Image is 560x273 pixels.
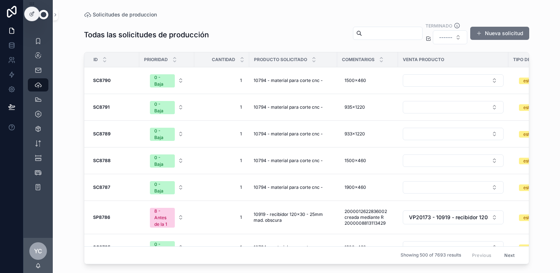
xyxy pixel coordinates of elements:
[93,131,111,136] strong: SC8789
[254,184,333,190] a: 10794 - material para corte cnc -
[403,154,504,167] button: Select Button
[254,131,333,137] a: 10794 - material para corte cnc -
[199,182,245,193] a: 1
[93,104,110,110] strong: SC8791
[144,70,190,91] a: Select Button
[345,244,366,250] span: 1900x460
[202,104,242,110] span: 1
[523,244,542,251] div: estándar
[254,212,333,223] span: 10919 - recibidor 120x30 - 25mm mad. obscura
[439,34,452,41] span: ------
[345,104,365,110] span: 935x1220
[254,158,333,164] a: 10794 - material para corte cnc -
[202,244,242,250] span: 1
[342,182,394,193] a: 1900x460
[403,241,504,254] button: Select Button
[144,97,189,117] button: Select Button
[144,238,189,257] button: Select Button
[212,57,235,63] span: Cantidad
[523,214,542,221] div: estándar
[403,128,504,140] button: Select Button
[402,210,504,225] a: Select Button
[342,128,394,140] a: 933x1220
[144,71,189,90] button: Select Button
[401,253,461,258] span: Showing 500 of 7693 results
[342,75,394,86] a: 1500x460
[93,57,98,63] span: Id
[154,101,170,114] div: 0 - Baja
[93,184,110,190] strong: SC8787
[199,155,245,167] a: 1
[254,131,323,137] span: 10794 - material para corte cnc -
[199,101,245,113] a: 1
[144,124,190,144] a: Select Button
[345,209,391,226] span: 2000012622836002 creada mediante R 2000008813113429
[402,241,504,254] a: Select Button
[523,158,542,164] div: estándar
[34,247,42,255] span: YC
[202,214,242,220] span: 1
[144,237,190,258] a: Select Button
[345,78,366,83] span: 1500x460
[144,151,189,171] button: Select Button
[403,181,504,194] button: Select Button
[342,101,394,113] a: 935x1220
[403,101,504,113] button: Select Button
[345,184,366,190] span: 1900x460
[523,184,542,191] div: estándar
[199,212,245,223] a: 1
[144,177,190,198] a: Select Button
[199,242,245,253] a: 1
[433,30,467,44] button: Select Button
[154,208,170,228] div: 8 - Antes de la 1
[93,78,135,83] a: SC8790
[254,244,333,250] a: 10794 - material para corte cnc -
[254,78,333,83] a: 10794 - material para corte cnc -
[93,244,110,250] strong: SC8785
[342,206,394,229] a: 2000012622836002 creada mediante R 2000008813113429
[254,104,323,110] span: 10794 - material para corte cnc -
[499,250,520,261] button: Next
[144,177,189,197] button: Select Button
[202,184,242,190] span: 1
[523,78,542,84] div: estándar
[254,244,323,250] span: 10794 - material para corte cnc -
[144,204,190,231] a: Select Button
[202,131,242,137] span: 1
[409,214,489,221] span: VP20173 - 10919 - recibidor 120x30 - 25mm mad. obscura
[23,29,53,203] div: scrollable content
[154,241,170,254] div: 0 - Baja
[93,214,135,220] a: SP8786
[402,101,504,114] a: Select Button
[403,74,504,87] button: Select Button
[154,154,170,168] div: 0 - Baja
[93,244,135,250] a: SC8785
[144,97,190,117] a: Select Button
[342,57,375,63] span: Comentarios
[154,181,170,194] div: 0 - Baja
[254,184,323,190] span: 10794 - material para corte cnc -
[93,158,135,164] a: SC8788
[202,78,242,83] span: 1
[93,131,135,137] a: SC8789
[144,124,189,144] button: Select Button
[93,158,111,163] strong: SC8788
[144,204,189,231] button: Select Button
[402,127,504,141] a: Select Button
[144,150,190,171] a: Select Button
[154,74,170,87] div: 0 - Baja
[402,181,504,194] a: Select Button
[84,30,209,40] h1: Todas las solicitudes de producción
[254,158,323,164] span: 10794 - material para corte cnc -
[144,57,168,63] span: Prioridad
[402,74,504,87] a: Select Button
[202,158,242,164] span: 1
[345,131,365,137] span: 933x1220
[523,131,542,138] div: estándar
[199,128,245,140] a: 1
[154,128,170,141] div: 0 - Baja
[199,75,245,86] a: 1
[425,22,452,29] label: Terminado
[254,57,307,63] span: Producto solicitado
[470,27,529,40] a: Nueva solicitud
